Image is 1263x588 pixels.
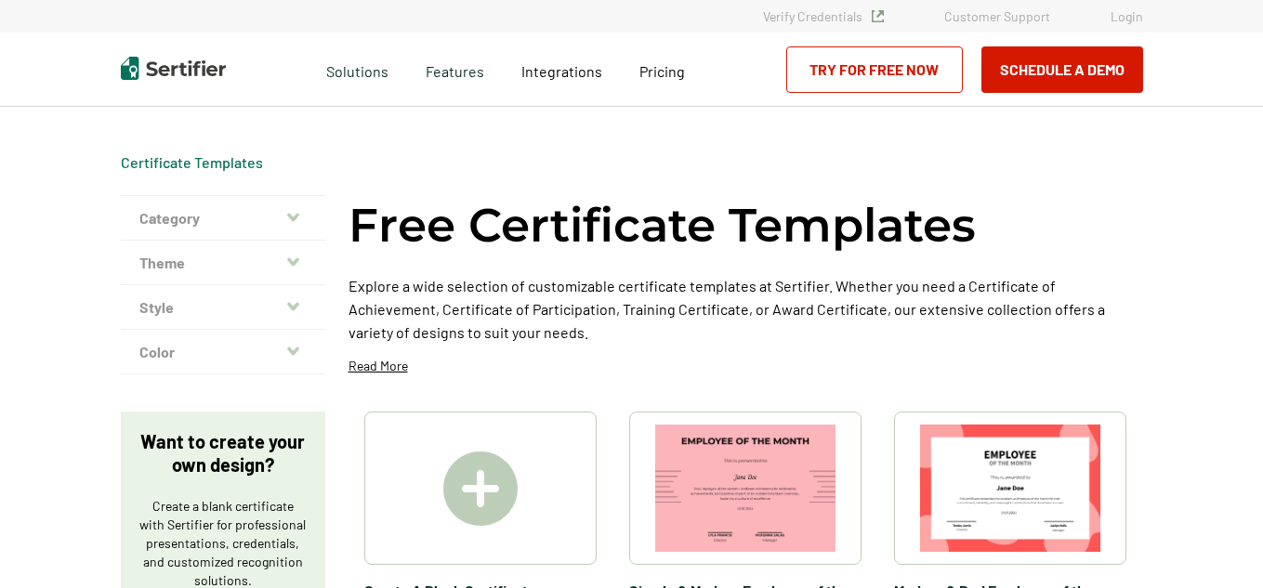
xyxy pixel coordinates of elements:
span: Solutions [326,58,388,81]
a: Try for Free Now [786,46,963,93]
img: Create A Blank Certificate [443,451,518,526]
p: Want to create your own design? [139,430,307,477]
h1: Free Certificate Templates [349,195,976,255]
button: Style [121,285,325,330]
span: Integrations [521,62,602,80]
img: Modern & Red Employee of the Month Certificate Template [920,425,1100,552]
img: Sertifier | Digital Credentialing Platform [121,57,226,80]
a: Verify Credentials [763,8,884,24]
img: Verified [872,10,884,22]
span: Pricing [639,62,685,80]
a: Login [1111,8,1143,24]
p: Explore a wide selection of customizable certificate templates at Sertifier. Whether you need a C... [349,274,1143,344]
div: Breadcrumb [121,153,263,172]
a: Pricing [639,58,685,81]
button: Category [121,196,325,241]
button: Color [121,330,325,374]
span: Features [426,58,484,81]
p: Read More [349,357,408,375]
a: Customer Support [944,8,1050,24]
img: Simple & Modern Employee of the Month Certificate Template [655,425,835,552]
a: Integrations [521,58,602,81]
a: Certificate Templates [121,153,263,171]
span: Certificate Templates [121,153,263,172]
button: Theme [121,241,325,285]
